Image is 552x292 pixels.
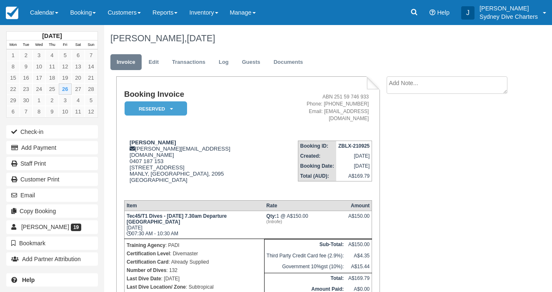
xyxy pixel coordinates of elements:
[266,213,276,219] strong: Qty
[32,40,45,50] th: Wed
[6,252,98,266] button: Add Partner Attribution
[7,83,20,95] a: 22
[45,95,58,106] a: 2
[127,267,166,273] strong: Number of Dives
[20,61,32,72] a: 9
[59,83,72,95] a: 26
[110,54,142,70] a: Invoice
[346,239,372,251] td: A$150.00
[264,239,346,251] th: Sub-Total:
[298,151,336,161] th: Created:
[85,40,97,50] th: Sun
[336,161,372,171] td: [DATE]
[42,33,62,39] strong: [DATE]
[142,54,165,70] a: Edit
[20,95,32,106] a: 30
[110,33,512,43] h1: [PERSON_NAME],
[7,40,20,50] th: Mon
[32,95,45,106] a: 1
[21,224,69,230] span: [PERSON_NAME]
[6,141,98,154] button: Add Payment
[127,266,262,274] p: : 132
[22,277,35,283] b: Help
[85,72,97,83] a: 21
[127,283,262,291] p: : Subtropical
[6,173,98,186] a: Customer Print
[85,106,97,117] a: 12
[59,61,72,72] a: 12
[480,4,538,13] p: [PERSON_NAME]
[127,241,262,249] p: : PADI
[127,259,169,265] strong: Certification Card
[72,72,85,83] a: 20
[461,6,475,20] div: J
[264,251,346,262] td: Third Party Credit Card fee (2.9%):
[166,54,212,70] a: Transactions
[45,40,58,50] th: Thu
[85,61,97,72] a: 14
[20,106,32,117] a: 7
[430,10,435,15] i: Help
[6,273,98,287] a: Help
[346,251,372,262] td: A$4.35
[298,171,336,181] th: Total (AUD):
[127,213,227,225] strong: Tec45/T1 Dives - [DATE] 7.30am Departure [GEOGRAPHIC_DATA]
[437,9,450,16] span: Help
[72,61,85,72] a: 13
[32,72,45,83] a: 17
[6,125,98,138] button: Check-in
[59,95,72,106] a: 3
[59,72,72,83] a: 19
[267,54,310,70] a: Documents
[124,101,184,116] a: Reserved
[124,211,264,239] td: [DATE] 07:30 AM - 10:30 AM
[346,201,372,211] th: Amount
[45,61,58,72] a: 11
[32,83,45,95] a: 24
[346,273,372,284] td: A$169.79
[85,50,97,61] a: 7
[20,83,32,95] a: 23
[264,273,346,284] th: Total:
[127,276,161,282] strong: Last Dive Date
[45,72,58,83] a: 18
[59,40,72,50] th: Fri
[127,274,262,283] p: : [DATE]
[264,262,346,273] td: Government 10%gst (10%):
[127,258,262,266] p: : Already Supplied
[7,61,20,72] a: 8
[336,151,372,161] td: [DATE]
[212,54,235,70] a: Log
[20,72,32,83] a: 16
[85,95,97,106] a: 5
[72,106,85,117] a: 11
[127,249,262,258] p: : Divemaster
[85,83,97,95] a: 28
[338,143,370,149] strong: ZBLX-210925
[45,83,58,95] a: 25
[59,106,72,117] a: 10
[20,40,32,50] th: Tue
[336,171,372,181] td: A$169.79
[127,284,186,290] strong: Last Dive Location/ Zone
[71,224,81,231] span: 19
[72,50,85,61] a: 6
[127,242,165,248] strong: Training Agency
[124,139,269,194] div: [PERSON_NAME][EMAIL_ADDRESS][DOMAIN_NAME] 0407 187 153 [STREET_ADDRESS] MANLY, [GEOGRAPHIC_DATA],...
[32,61,45,72] a: 10
[346,262,372,273] td: A$15.44
[264,211,346,239] td: 1 @ A$150.00
[124,201,264,211] th: Item
[59,50,72,61] a: 5
[6,204,98,218] button: Copy Booking
[298,141,336,151] th: Booking ID:
[72,40,85,50] th: Sat
[7,106,20,117] a: 6
[6,189,98,202] button: Email
[32,50,45,61] a: 3
[125,101,187,116] em: Reserved
[45,50,58,61] a: 4
[264,201,346,211] th: Rate
[480,13,538,21] p: Sydney Dive Charters
[6,220,98,234] a: [PERSON_NAME] 19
